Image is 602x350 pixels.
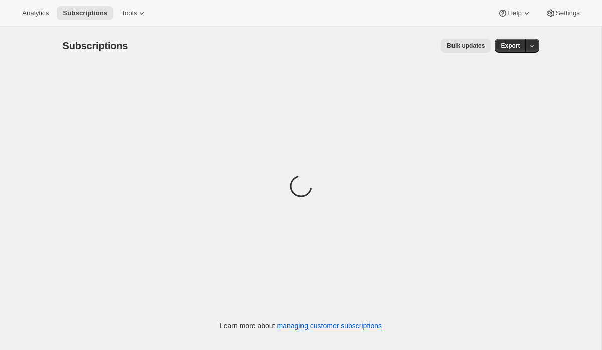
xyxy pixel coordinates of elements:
[63,9,107,17] span: Subscriptions
[447,42,485,50] span: Bulk updates
[121,9,137,17] span: Tools
[16,6,55,20] button: Analytics
[57,6,113,20] button: Subscriptions
[63,40,128,51] span: Subscriptions
[220,321,382,331] p: Learn more about
[508,9,521,17] span: Help
[540,6,586,20] button: Settings
[22,9,49,17] span: Analytics
[492,6,537,20] button: Help
[441,39,491,53] button: Bulk updates
[556,9,580,17] span: Settings
[115,6,153,20] button: Tools
[501,42,520,50] span: Export
[495,39,526,53] button: Export
[277,322,382,330] a: managing customer subscriptions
